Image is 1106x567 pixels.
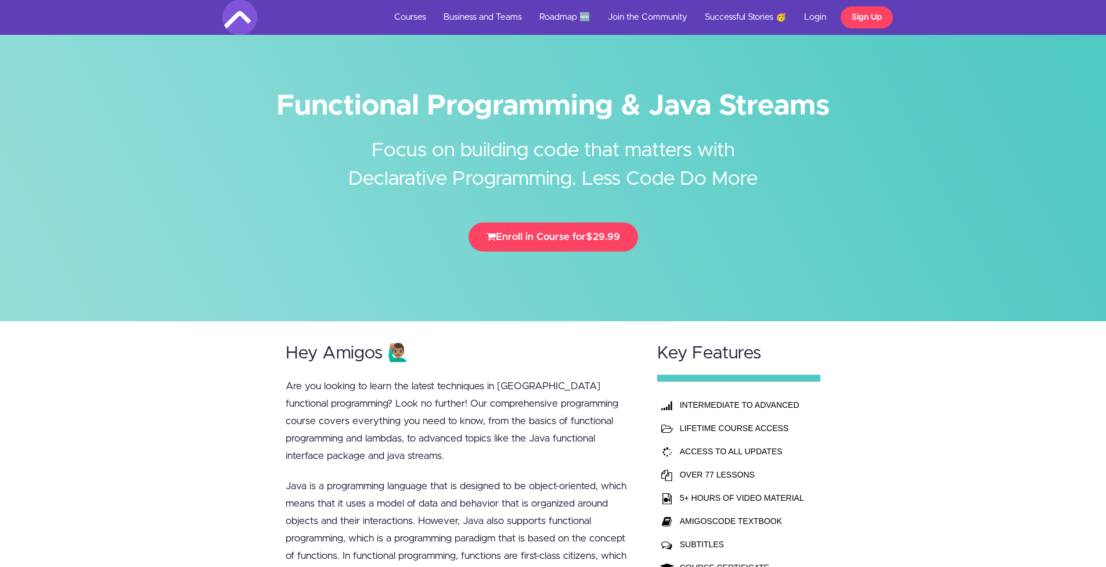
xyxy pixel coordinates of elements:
p: Are you looking to learn the latest techniques in [GEOGRAPHIC_DATA] functional programming? Look ... [286,378,635,465]
h2: Focus on building code that matters with Declarative Programming. Less Code Do More [336,119,771,193]
td: 5+ HOURS OF VIDEO MATERIAL [677,486,807,509]
h2: Key Features [657,344,821,363]
td: AMIGOSCODE TEXTBOOK [677,509,807,533]
button: Enroll in Course for$29.99 [469,223,638,252]
td: SUBTITLES [677,533,807,556]
td: ACCESS TO ALL UPDATES [677,440,807,463]
a: Sign Up [841,6,893,28]
td: OVER 77 LESSONS [677,463,807,486]
span: $29.99 [586,232,620,242]
td: LIFETIME COURSE ACCESS [677,417,807,440]
h1: Functional Programming & Java Streams [222,93,884,119]
th: INTERMEDIATE TO ADVANCED [677,393,807,417]
h2: Hey Amigos 🙋🏽‍♂️ [286,344,635,363]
